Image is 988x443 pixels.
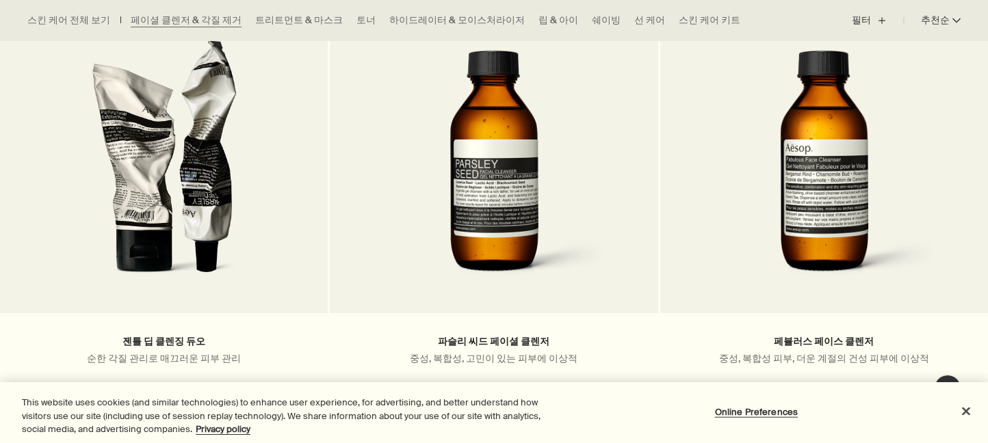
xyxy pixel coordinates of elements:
[951,396,981,426] button: Close
[53,40,276,293] img: Purifying Facial Exfoliant Paste and Parlsey Seed Cleansing Masque
[27,14,110,27] a: 스킨 케어 전체 보기
[330,40,658,313] a: Parsley Seed Facial Cleanser in amber glass bottle
[904,4,961,37] button: 추천순
[660,40,988,313] a: Fabulous Face Cleanser in amber glass bottle
[774,335,874,348] a: 페뷸러스 페이스 클렌저
[438,335,549,348] a: 파슬리 씨드 페이셜 클렌저
[538,14,578,27] a: 립 & 아이
[679,14,740,27] a: 스킨 케어 키트
[369,40,618,293] img: Parsley Seed Facial Cleanser in amber glass bottle
[592,14,621,27] a: 쉐이빙
[852,4,904,37] button: 필터
[350,352,637,365] p: 중성, 복합성, 고민이 있는 피부에 이상적
[22,396,543,436] div: This website uses cookies (and similar technologies) to enhance user experience, for advertising,...
[714,398,799,425] button: Online Preferences, Opens the preference center dialog
[21,352,307,365] p: 순한 각질 관리로 매끄러운 피부 관리
[255,14,343,27] a: 트리트먼트 & 마스크
[700,40,948,293] img: Fabulous Face Cleanser in amber glass bottle
[681,352,967,365] p: 중성, 복합성 피부, 더운 계절의 건성 피부에 이상적
[934,375,961,402] button: 1:1 채팅 상담
[389,14,525,27] a: 하이드레이터 & 모이스처라이저
[356,14,376,27] a: 토너
[196,423,250,435] a: More information about your privacy, opens in a new tab
[122,335,205,348] a: 젠틀 딥 클렌징 듀오
[131,14,242,27] a: 페이셜 클렌저 & 각질 제거
[634,14,665,27] a: 선 케어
